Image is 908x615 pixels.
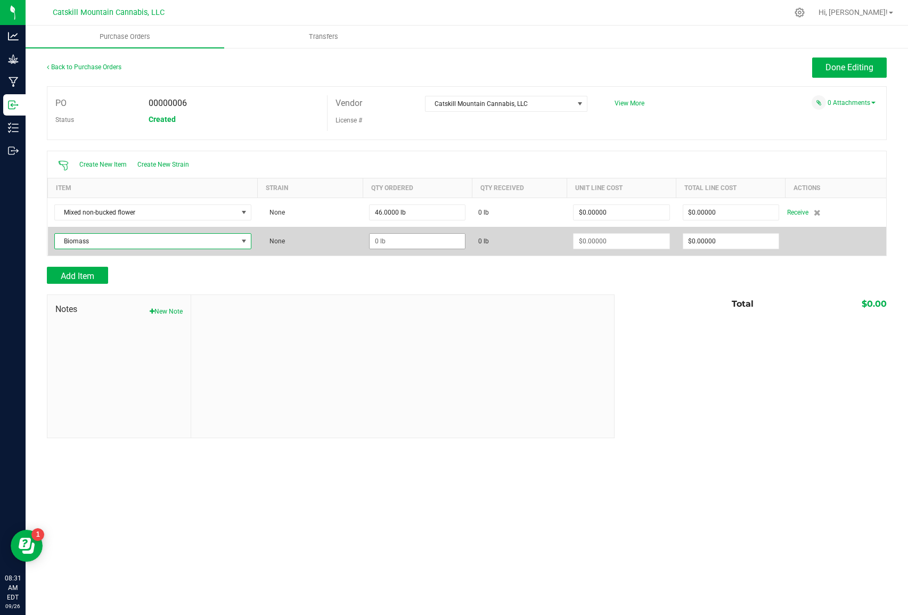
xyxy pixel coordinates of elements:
input: $0.00000 [683,205,779,220]
span: $0.00 [862,299,887,309]
span: 00000006 [149,98,187,108]
span: Hi, [PERSON_NAME]! [819,8,888,17]
span: Mixed non-bucked flower [55,205,238,220]
inline-svg: Manufacturing [8,77,19,87]
th: Actions [786,178,886,198]
span: Scan packages to receive [58,160,69,171]
inline-svg: Outbound [8,145,19,156]
button: Done Editing [812,58,887,78]
span: Biomass [55,234,238,249]
th: Unit Line Cost [567,178,676,198]
input: $0.00000 [574,205,669,220]
th: Item [48,178,258,198]
a: View More [615,100,644,107]
label: License # [336,112,362,128]
iframe: Resource center unread badge [31,528,44,541]
button: Add Item [47,267,108,284]
inline-svg: Inventory [8,122,19,133]
span: Transfers [295,32,353,42]
span: Done Editing [825,62,873,72]
inline-svg: Inbound [8,100,19,110]
th: Strain [258,178,363,198]
span: 0 lb [478,208,489,217]
button: New Note [150,307,183,316]
span: Create New Item [79,161,127,168]
a: 0 Attachments [828,99,876,106]
a: Back to Purchase Orders [47,63,121,71]
input: 0 lb [370,234,465,249]
input: 0 lb [370,205,465,220]
label: PO [55,95,67,111]
inline-svg: Analytics [8,31,19,42]
span: Receive [787,206,808,219]
a: Purchase Orders [26,26,224,48]
div: Manage settings [793,7,806,18]
input: $0.00000 [683,234,779,249]
p: 08:31 AM EDT [5,573,21,602]
iframe: Resource center [11,530,43,562]
label: Vendor [336,95,362,111]
span: None [264,237,285,245]
span: Total [732,299,754,309]
th: Qty Ordered [363,178,472,198]
span: Create New Strain [137,161,189,168]
th: Qty Received [472,178,567,198]
span: Attach a document [812,95,826,110]
span: Created [149,115,176,124]
span: 0 lb [478,236,489,246]
span: Catskill Mountain Cannabis, LLC [426,96,574,111]
span: None [264,209,285,216]
span: Add Item [61,271,94,281]
th: Total Line Cost [676,178,786,198]
label: Status [55,112,74,128]
p: 09/26 [5,602,21,610]
span: Catskill Mountain Cannabis, LLC [53,8,165,17]
inline-svg: Grow [8,54,19,64]
span: Purchase Orders [85,32,165,42]
span: Notes [55,303,183,316]
a: Transfers [224,26,423,48]
input: $0.00000 [574,234,669,249]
